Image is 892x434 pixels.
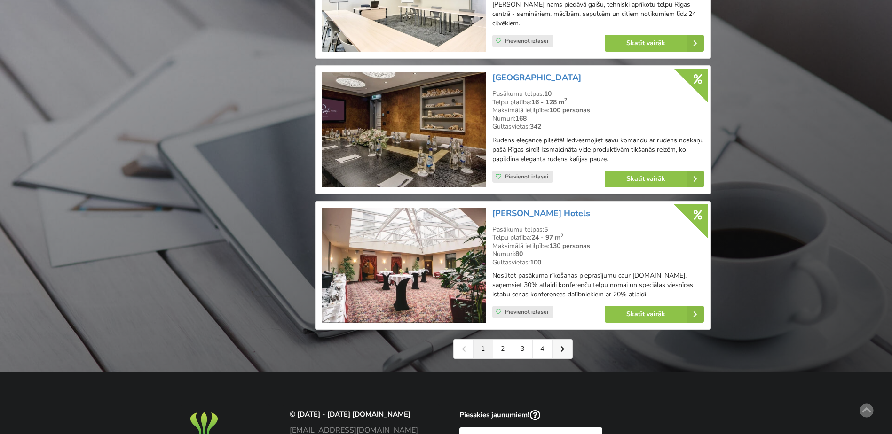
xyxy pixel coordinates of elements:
p: © [DATE] - [DATE] [DOMAIN_NAME] [290,410,433,419]
a: [GEOGRAPHIC_DATA] [492,72,581,83]
sup: 2 [564,96,567,103]
a: Skatīt vairāk [605,35,704,52]
div: Numuri: [492,115,704,123]
span: Pievienot izlasei [505,173,548,180]
p: Rudens elegance pilsētā! Iedvesmojiet savu komandu ar rudens noskaņu pašā Rīgas sirdī! Izsmalcinā... [492,136,704,164]
a: 4 [533,340,553,358]
strong: 100 [530,258,541,267]
a: Skatīt vairāk [605,170,704,187]
div: Maksimālā ietilpība: [492,106,704,115]
strong: 10 [544,89,552,98]
span: Pievienot izlasei [505,37,548,45]
div: Gultasvietas: [492,258,704,267]
div: Telpu platība: [492,98,704,107]
strong: 342 [530,122,541,131]
a: Skatīt vairāk [605,306,704,323]
a: [PERSON_NAME] Hotels [492,208,590,219]
div: Maksimālā ietilpība: [492,242,704,250]
p: Nosūtot pasākuma rīkošanas pieprasījumu caur [DOMAIN_NAME], saņemsiet 30% atlaidi konferenču telp... [492,271,704,299]
strong: 16 - 128 m [531,98,567,107]
div: Pasākumu telpas: [492,90,704,98]
div: Pasākumu telpas: [492,225,704,234]
sup: 2 [560,232,563,239]
strong: 24 - 97 m [531,233,563,242]
strong: 80 [515,249,523,258]
img: Viesnīca | Rīga | Grand Poet Hotel [322,72,485,187]
p: Piesakies jaunumiem! [459,410,603,421]
strong: 100 personas [549,106,590,115]
a: 3 [513,340,533,358]
a: 1 [474,340,493,358]
div: Telpu platība: [492,233,704,242]
strong: 130 personas [549,241,590,250]
strong: 168 [515,114,527,123]
div: Numuri: [492,250,704,258]
div: Gultasvietas: [492,123,704,131]
strong: 5 [544,225,548,234]
img: Viesnīca | Rīga | Monika Centrum Hotels [322,208,485,323]
span: Pievienot izlasei [505,308,548,316]
a: 2 [493,340,513,358]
